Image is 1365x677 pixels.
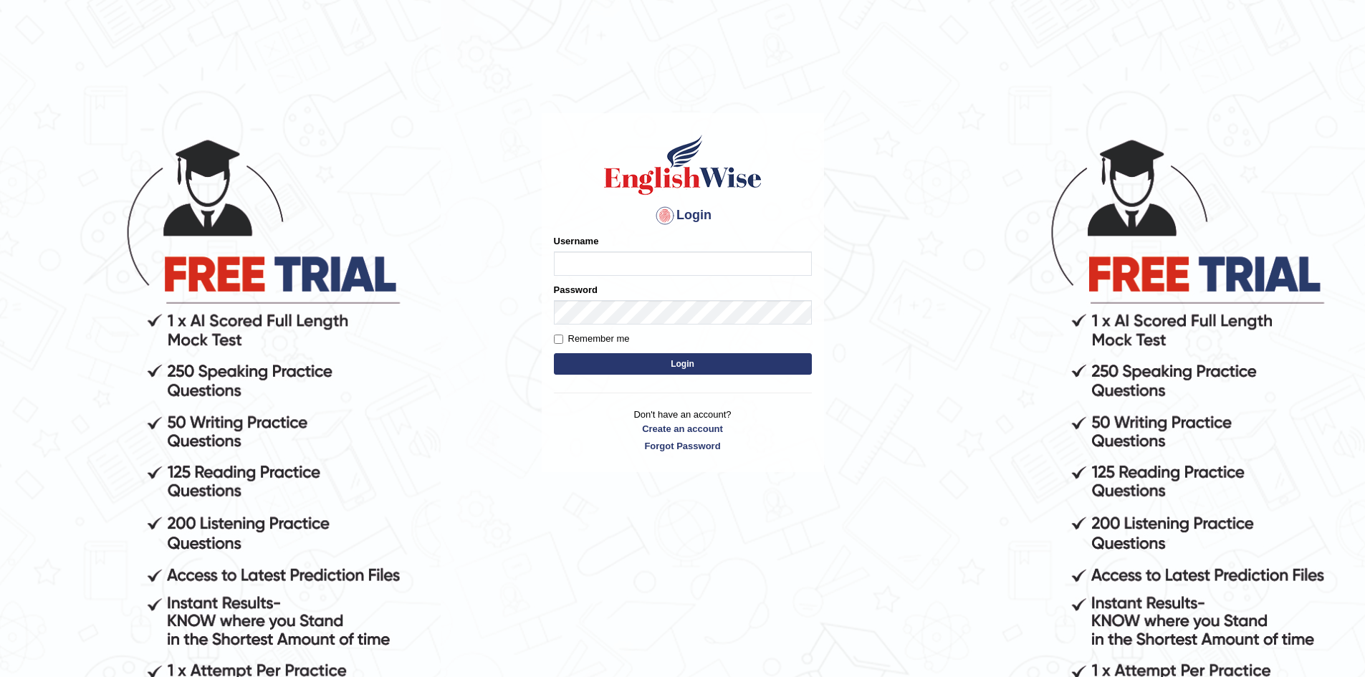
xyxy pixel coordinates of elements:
label: Password [554,283,598,297]
label: Username [554,234,599,248]
button: Login [554,353,812,375]
a: Create an account [554,422,812,436]
input: Remember me [554,335,563,344]
a: Forgot Password [554,439,812,453]
p: Don't have an account? [554,408,812,452]
label: Remember me [554,332,630,346]
h4: Login [554,204,812,227]
img: Logo of English Wise sign in for intelligent practice with AI [601,133,765,197]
